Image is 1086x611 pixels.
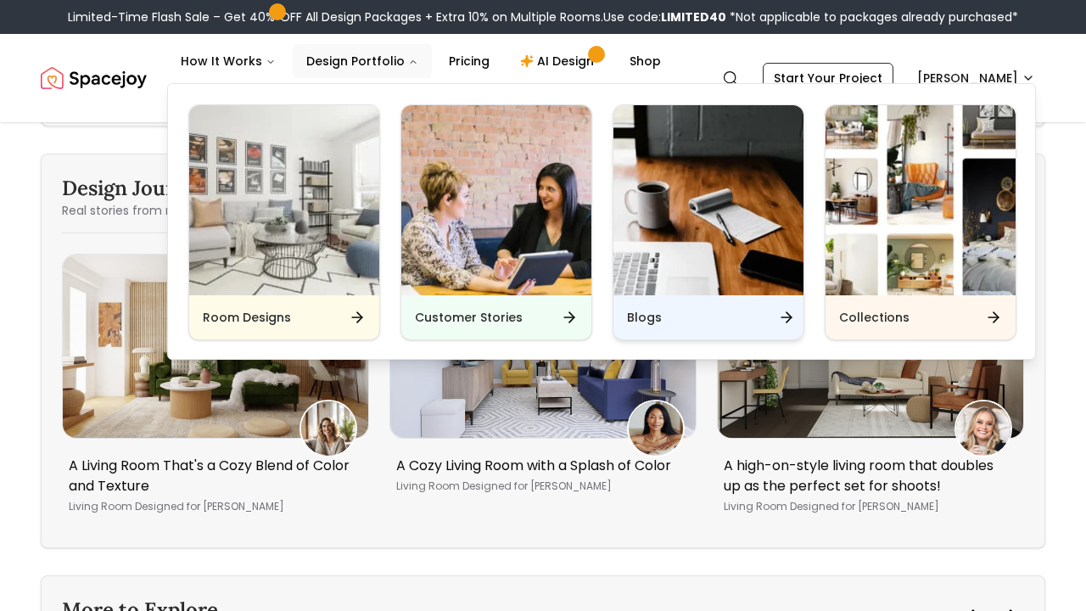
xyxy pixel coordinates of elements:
[62,202,255,219] p: Real stories from real customers
[415,309,523,326] h6: Customer Stories
[41,61,147,95] img: Spacejoy Logo
[907,63,1045,93] button: [PERSON_NAME]
[68,8,1018,25] div: Limited-Time Flash Sale – Get 40% OFF All Design Packages + Extra 10% on Multiple Rooms.
[507,44,613,78] a: AI Design
[613,104,804,340] a: BlogsBlogs
[661,8,726,25] b: LIMITED40
[825,104,1016,340] a: CollectionsCollections
[167,44,675,78] nav: Main
[301,401,355,456] img: Brooke Boehm
[790,499,855,513] span: Designed for
[763,63,893,93] a: Start Your Project
[396,479,683,493] p: Living Room [PERSON_NAME]
[69,500,355,513] p: Living Room [PERSON_NAME]
[717,254,1024,527] div: 4 / 5
[826,105,1016,295] img: Collections
[41,34,1045,122] nav: Global
[62,254,369,527] div: 2 / 5
[613,105,803,295] img: Blogs
[435,44,503,78] a: Pricing
[401,105,591,295] img: Customer Stories
[203,309,291,326] h6: Room Designs
[616,44,675,78] a: Shop
[189,105,379,295] img: Room Designs
[400,104,592,340] a: Customer StoriesCustomer Stories
[389,254,697,507] a: A Cozy Living Room with a Splash of ColorRASHEEDAH JONESA Cozy Living Room with a Splash of Color...
[135,499,200,513] span: Designed for
[627,309,662,326] h6: Blogs
[41,61,147,95] a: Spacejoy
[188,104,380,340] a: Room DesignsRoom Designs
[629,401,683,456] img: RASHEEDAH JONES
[603,8,726,25] span: Use code:
[462,479,528,493] span: Designed for
[726,8,1018,25] span: *Not applicable to packages already purchased*
[293,44,432,78] button: Design Portfolio
[168,84,1037,361] div: Design Portfolio
[724,456,1010,496] p: A high-on-style living room that doubles up as the perfect set for shoots!
[839,309,910,326] h6: Collections
[62,254,369,527] a: A Living Room That's a Cozy Blend of Color and TextureBrooke BoehmA Living Room That's a Cozy Ble...
[724,500,1010,513] p: Living Room [PERSON_NAME]
[62,254,1024,527] div: Carousel
[717,254,1024,527] a: A high-on-style living room that doubles up as the perfect set for shoots!Amber EsperazaA high-on...
[167,44,289,78] button: How It Works
[956,401,1010,456] img: Amber Esperaza
[69,456,355,496] p: A Living Room That's a Cozy Blend of Color and Texture
[62,175,255,202] h3: Design Journeys
[396,456,683,476] p: A Cozy Living Room with a Splash of Color
[389,254,697,507] div: 3 / 5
